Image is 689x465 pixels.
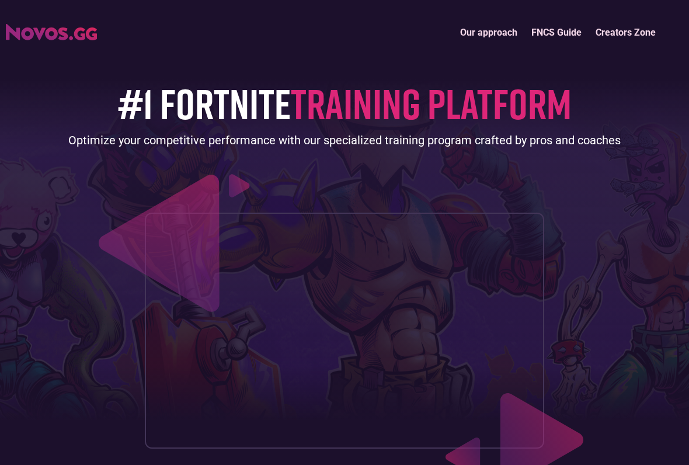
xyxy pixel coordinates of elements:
[6,20,97,40] a: home
[291,78,572,129] span: TRAINING PLATFORM
[118,80,572,126] h1: #1 FORTNITE
[524,20,589,45] a: FNCS Guide
[589,20,663,45] a: Creators Zone
[453,20,524,45] a: Our approach
[68,132,621,148] div: Optimize your competitive performance with our specialized training program crafted by pros and c...
[155,223,534,439] iframe: Increase your placement in 14 days (Novos.gg)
